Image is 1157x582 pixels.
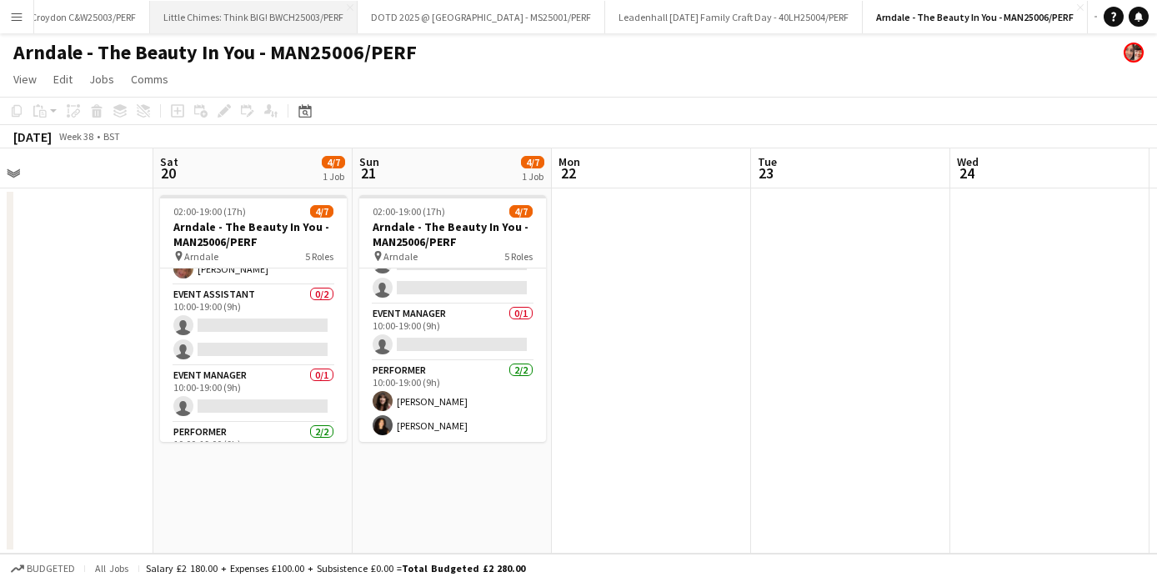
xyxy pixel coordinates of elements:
app-card-role: Event Manager0/110:00-19:00 (9h) [160,366,347,423]
span: 23 [755,163,777,183]
span: Wed [957,154,979,169]
span: Arndale [383,250,418,263]
span: Tue [758,154,777,169]
div: 1 Job [522,170,543,183]
button: Budgeted [8,559,78,578]
a: Comms [124,68,175,90]
button: Little Chimes: Think BIG! BWCH25003/PERF [150,1,358,33]
span: All jobs [92,562,132,574]
span: 24 [954,163,979,183]
span: Sat [160,154,178,169]
app-card-role: Event Manager0/110:00-19:00 (9h) [359,304,546,361]
span: Budgeted [27,563,75,574]
span: Comms [131,72,168,87]
app-card-role: Event Assistant0/210:00-19:00 (9h) [160,285,347,366]
app-card-role: Performer2/210:00-19:00 (9h)[PERSON_NAME][PERSON_NAME] [359,361,546,442]
app-job-card: 02:00-19:00 (17h)4/7Arndale - The Beauty In You - MAN25006/PERF Arndale5 Roles02:00-02:05 (5m)[PE... [160,195,347,442]
h3: Arndale - The Beauty In You - MAN25006/PERF [160,219,347,249]
span: View [13,72,37,87]
span: Jobs [89,72,114,87]
div: 1 Job [323,170,344,183]
span: Mon [558,154,580,169]
h3: Arndale - The Beauty In You - MAN25006/PERF [359,219,546,249]
span: 4/7 [322,156,345,168]
span: Week 38 [55,130,97,143]
span: 4/7 [521,156,544,168]
button: Arndale - The Beauty In You - MAN25006/PERF [863,1,1088,33]
span: 21 [357,163,379,183]
a: Jobs [83,68,121,90]
span: 4/7 [509,205,533,218]
button: DOTD 2025 @ [GEOGRAPHIC_DATA] - MS25001/PERF [358,1,605,33]
span: 5 Roles [305,250,333,263]
h1: Arndale - The Beauty In You - MAN25006/PERF [13,40,417,65]
span: Sun [359,154,379,169]
div: [DATE] [13,128,52,145]
app-user-avatar: Performer Department [1124,43,1144,63]
a: Edit [47,68,79,90]
div: BST [103,130,120,143]
span: 22 [556,163,580,183]
span: Edit [53,72,73,87]
span: 5 Roles [504,250,533,263]
div: Salary £2 180.00 + Expenses £100.00 + Subsistence £0.00 = [146,562,525,574]
span: 20 [158,163,178,183]
button: Leadenhall [DATE] Family Craft Day - 40LH25004/PERF [605,1,863,33]
span: 4/7 [310,205,333,218]
app-card-role: Performer2/210:00-19:00 (9h) [160,423,347,504]
a: View [7,68,43,90]
span: Total Budgeted £2 280.00 [402,562,525,574]
span: 02:00-19:00 (17h) [373,205,445,218]
app-job-card: 02:00-19:00 (17h)4/7Arndale - The Beauty In You - MAN25006/PERF Arndale5 Roles[PERSON_NAME]Event ... [359,195,546,442]
span: 02:00-19:00 (17h) [173,205,246,218]
span: Arndale [184,250,218,263]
